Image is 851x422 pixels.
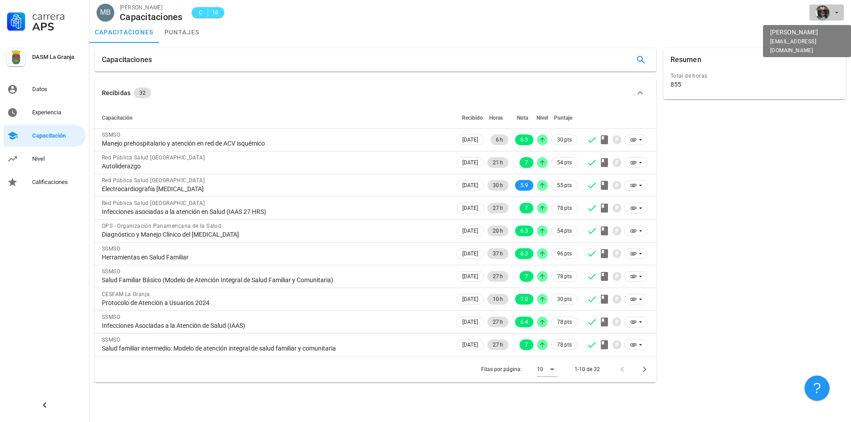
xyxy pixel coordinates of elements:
span: Red Pública Salud [GEOGRAPHIC_DATA] [102,155,205,161]
div: Calificaciones [32,179,82,186]
span: 7 [525,271,528,282]
span: 54 pts [557,226,572,235]
span: 7 [525,157,528,168]
span: [DATE] [462,249,478,259]
span: 21 h [493,157,503,168]
span: SSMSO [102,314,120,320]
span: 27 h [493,339,503,350]
th: Puntaje [549,107,579,129]
span: 96 pts [557,249,572,258]
span: 6.3 [520,226,528,236]
div: Protocolo de Atención a Usuarios 2024 [102,299,448,307]
div: Electrocardiografía [MEDICAL_DATA] [102,185,448,193]
span: [DATE] [462,317,478,327]
button: Página siguiente [637,361,653,377]
div: Experiencia [32,109,82,116]
div: Manejo prehospitalario y atención en red de ACV isquémico [102,139,448,147]
span: CESFAM La Granja [102,291,150,297]
span: [DATE] [462,203,478,213]
span: [DATE] [462,226,478,236]
div: Salud Familiar Básico (Modelo de Atención Integral de Salud Familiar y Comunitaria) [102,276,448,284]
span: 27 h [493,317,503,327]
span: SSMSO [102,132,120,138]
span: [DATE] [462,340,478,350]
div: Salud familiar intermedio: Modelo de atención integral de salud familiar y comunitaria [102,344,448,352]
span: Capacitación [102,115,133,121]
th: Recibido [455,107,486,129]
div: avatar [96,4,114,21]
span: Horas [489,115,503,121]
span: 32 [139,88,146,98]
div: 1-10 de 32 [574,365,600,373]
th: Horas [486,107,510,129]
span: 6.4 [520,317,528,327]
div: Diagnóstico y Manejo Clínico del [MEDICAL_DATA] [102,230,448,238]
th: Nota [510,107,535,129]
span: [DATE] [462,158,478,167]
div: Carrera [32,11,82,21]
span: Nivel [537,115,548,121]
a: capacitaciones [89,21,159,43]
span: C [197,8,204,17]
span: Recibido [462,115,483,121]
div: Datos [32,86,82,93]
div: Capacitación [32,132,82,139]
div: 10Filas por página: [537,362,558,376]
div: Capacitaciones [120,12,183,22]
div: Herramientas en Salud Familiar [102,253,448,261]
span: 20 h [493,226,503,236]
div: Infecciones Asociadas a la Atención de Salud (IAAS) [102,322,448,330]
th: Nivel [535,107,549,129]
div: Resumen [671,48,701,71]
div: DASM La Granja [32,54,82,61]
a: Experiencia [4,102,86,123]
span: 78 pts [557,340,572,349]
span: 7 [525,203,528,213]
span: MB [100,4,111,21]
span: Puntaje [554,115,572,121]
div: 10 [537,365,543,373]
span: [DATE] [462,135,478,145]
button: Recibidas 32 [95,79,656,107]
span: SSMSO [102,246,120,252]
span: 6.3 [520,134,528,145]
span: Nota [517,115,528,121]
span: 55 pts [557,181,572,190]
a: Calificaciones [4,171,86,193]
div: avatar [815,5,830,20]
span: OPS - Organización Panamericana de la Salud [102,223,221,229]
div: Autoliderazgo [102,162,448,170]
span: 78 pts [557,272,572,281]
div: Filas por página: [481,356,558,382]
th: Capacitación [95,107,455,129]
span: Red Pública Salud [GEOGRAPHIC_DATA] [102,200,205,206]
div: [PERSON_NAME] [120,3,183,12]
div: Infecciones asociadas a la atención en Salud (IAAS 27 HRS) [102,208,448,216]
a: puntajes [159,21,205,43]
span: 10 [212,8,219,17]
span: 78 pts [557,204,572,213]
div: Recibidas [102,88,130,98]
span: 7.0 [520,294,528,305]
a: Nivel [4,148,86,170]
span: [DATE] [462,294,478,304]
div: Capacitaciones [102,48,152,71]
div: 855 [671,80,681,88]
span: [DATE] [462,272,478,281]
div: Nivel [32,155,82,163]
a: Datos [4,79,86,100]
span: SSMSO [102,337,120,343]
span: 27 h [493,271,503,282]
span: 54 pts [557,158,572,167]
span: [DATE] [462,180,478,190]
span: 30 pts [557,295,572,304]
div: APS [32,21,82,32]
div: Total de horas [671,71,838,80]
span: 6.3 [520,248,528,259]
a: Capacitación [4,125,86,146]
span: 30 h [493,180,503,191]
span: 6 h [496,134,503,145]
span: 30 pts [557,135,572,144]
span: SSMSO [102,268,120,275]
span: 7 [525,339,528,350]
